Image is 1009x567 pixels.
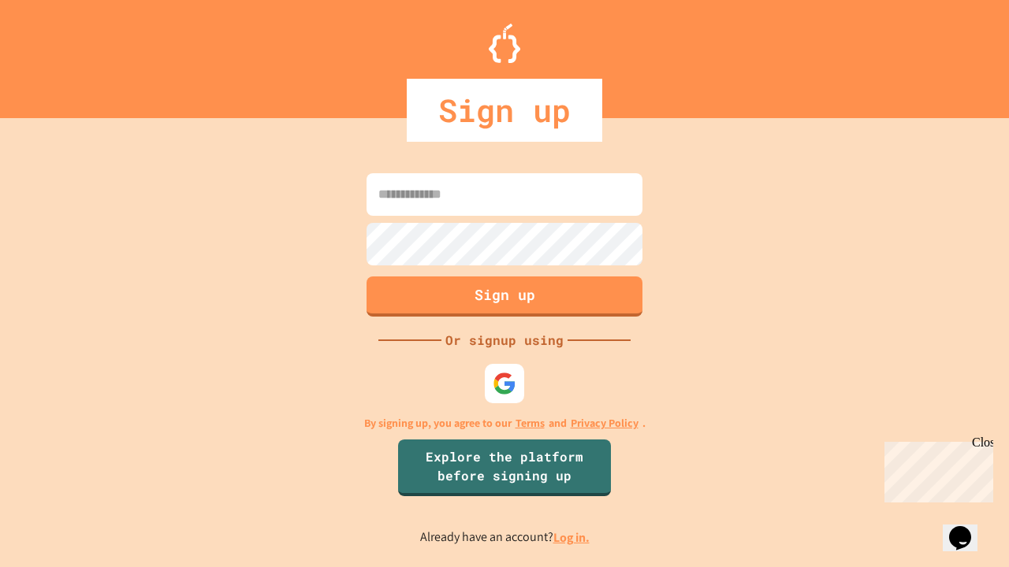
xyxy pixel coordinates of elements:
[398,439,611,496] a: Explore the platform before signing up
[553,529,590,546] a: Log in.
[6,6,109,100] div: Chat with us now!Close
[364,415,646,432] p: By signing up, you agree to our and .
[407,79,602,142] div: Sign up
[493,372,516,395] img: google-icon.svg
[878,435,993,502] iframe: chat widget
[516,415,545,432] a: Terms
[420,528,590,547] p: Already have an account?
[571,415,639,432] a: Privacy Policy
[489,24,520,63] img: Logo.svg
[441,331,568,350] div: Or signup using
[367,276,642,317] button: Sign up
[943,504,993,551] iframe: chat widget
